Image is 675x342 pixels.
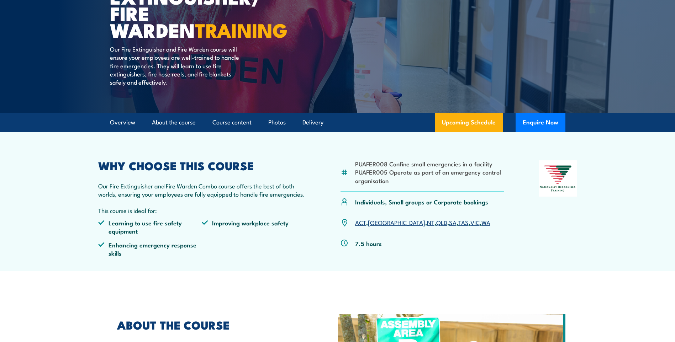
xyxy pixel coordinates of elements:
[98,182,306,198] p: Our Fire Extinguisher and Fire Warden Combo course offers the best of both worlds, ensuring your ...
[427,218,434,226] a: NT
[539,160,577,197] img: Nationally Recognised Training logo.
[458,218,469,226] a: TAS
[110,113,135,132] a: Overview
[436,218,447,226] a: QLD
[355,218,490,226] p: , , , , , , ,
[516,113,565,132] button: Enquire Now
[268,113,286,132] a: Photos
[355,168,504,185] li: PUAFER005 Operate as part of an emergency control organisation
[355,198,488,206] p: Individuals, Small groups or Corporate bookings
[212,113,252,132] a: Course content
[355,239,382,247] p: 7.5 hours
[110,45,240,86] p: Our Fire Extinguisher and Fire Warden course will ensure your employees are well-trained to handl...
[449,218,457,226] a: SA
[152,113,196,132] a: About the course
[98,206,306,214] p: This course is ideal for:
[355,218,366,226] a: ACT
[202,219,306,235] li: Improving workplace safety
[368,218,425,226] a: [GEOGRAPHIC_DATA]
[98,241,202,257] li: Enhancing emergency response skills
[481,218,490,226] a: WA
[470,218,480,226] a: VIC
[117,320,305,330] h2: ABOUT THE COURSE
[302,113,323,132] a: Delivery
[195,15,288,44] strong: TRAINING
[98,160,306,170] h2: WHY CHOOSE THIS COURSE
[98,219,202,235] li: Learning to use fire safety equipment
[435,113,503,132] a: Upcoming Schedule
[355,160,504,168] li: PUAFER008 Confine small emergencies in a facility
